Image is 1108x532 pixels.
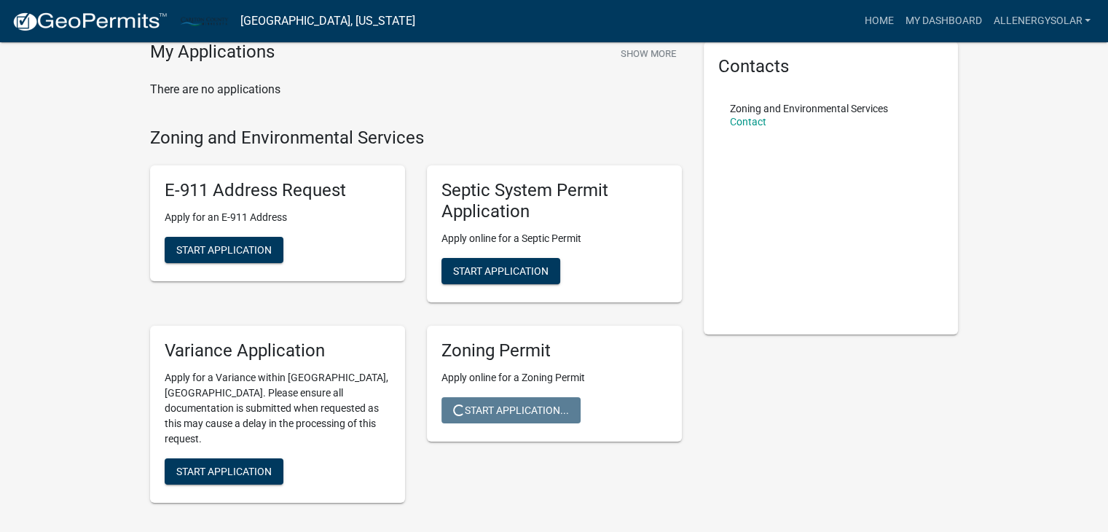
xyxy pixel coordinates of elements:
[453,265,549,276] span: Start Application
[453,404,569,415] span: Start Application...
[441,397,581,423] button: Start Application...
[730,103,888,114] p: Zoning and Environmental Services
[150,81,682,98] p: There are no applications
[150,128,682,149] h4: Zoning and Environmental Services
[441,340,667,361] h5: Zoning Permit
[615,42,682,66] button: Show More
[441,231,667,246] p: Apply online for a Septic Permit
[441,370,667,386] p: Apply online for a Zoning Permit
[165,210,390,225] p: Apply for an E-911 Address
[718,56,944,77] h5: Contacts
[441,258,560,284] button: Start Application
[987,7,1096,35] a: AllEnergySolar
[730,116,766,128] a: Contact
[176,465,272,477] span: Start Application
[899,7,987,35] a: My Dashboard
[858,7,899,35] a: Home
[165,340,390,361] h5: Variance Application
[165,180,390,201] h5: E-911 Address Request
[165,458,283,485] button: Start Application
[240,9,415,34] a: [GEOGRAPHIC_DATA], [US_STATE]
[176,244,272,256] span: Start Application
[179,11,229,31] img: Carlton County, Minnesota
[150,42,275,63] h4: My Applications
[165,370,390,447] p: Apply for a Variance within [GEOGRAPHIC_DATA], [GEOGRAPHIC_DATA]. Please ensure all documentation...
[441,180,667,222] h5: Septic System Permit Application
[165,237,283,263] button: Start Application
